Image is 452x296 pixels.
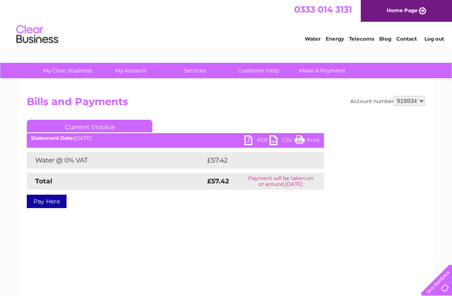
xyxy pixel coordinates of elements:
[27,195,67,208] a: Pay Here
[205,152,307,169] td: £57.42
[27,120,152,132] a: Current Invoice
[16,22,59,47] img: logo.png
[424,36,444,42] a: Log out
[244,135,270,147] a: PDF
[31,135,74,141] b: Statement Date:
[237,173,324,190] td: Payment will be taken on or around [DATE]
[294,4,352,15] a: 0333 014 3131
[207,177,229,185] strong: £57.42
[295,135,320,147] a: Print
[396,36,417,42] a: Contact
[160,63,229,78] a: Services
[27,152,205,169] td: Water @ 0% VAT
[224,63,293,78] a: Customer Help
[305,36,321,42] a: Water
[27,135,324,141] div: [DATE]
[349,36,374,42] a: Telecoms
[326,36,344,42] a: Energy
[350,96,425,106] div: Account number
[379,36,391,42] a: Blog
[27,96,425,112] h2: Bills and Payments
[29,5,424,41] div: Clear Business is a trading name of Verastar Limited (registered in [GEOGRAPHIC_DATA] No. 3667643...
[35,177,52,185] strong: Total
[270,135,295,147] a: CSV
[97,63,166,78] a: My Account
[33,63,102,78] a: My Clear Business
[288,63,357,78] a: Make A Payment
